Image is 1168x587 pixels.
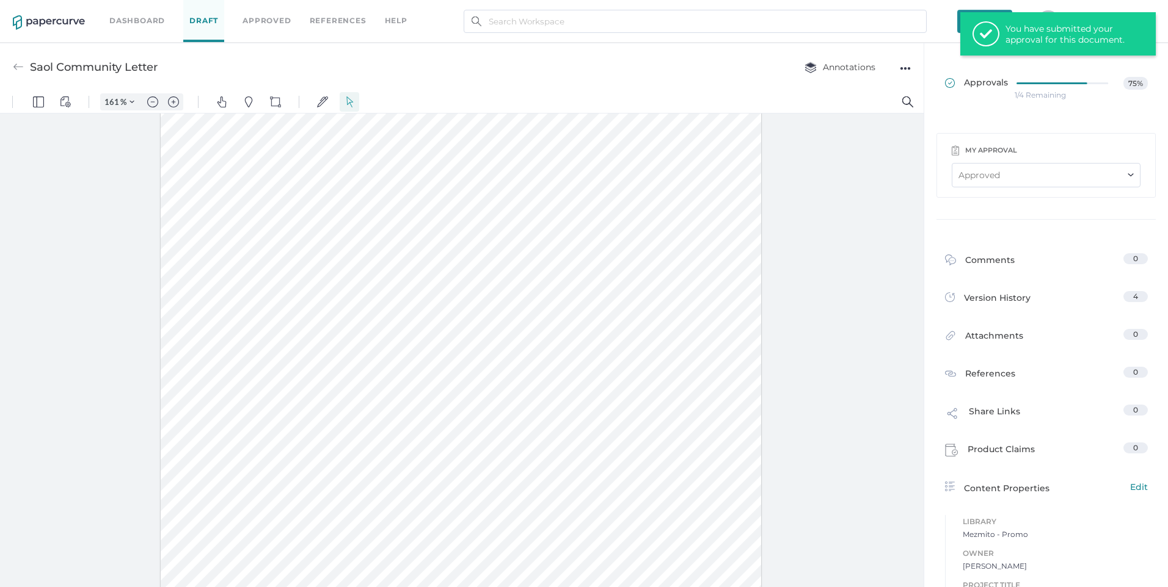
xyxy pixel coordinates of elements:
[1133,405,1138,414] span: 0
[1133,292,1138,301] span: 4
[945,405,1148,428] a: Share Links0
[945,78,955,88] img: approved-green.0ec1cafe.svg
[266,1,285,21] button: Shapes
[164,2,183,20] button: Zoom in
[945,480,1148,495] div: Content Properties
[56,1,75,21] button: View Controls
[898,1,918,21] button: Search
[963,528,1148,541] span: Mezmito - Promo
[963,547,1148,560] span: Owner
[945,254,956,268] img: comment-icon.4fbda5a2.svg
[945,406,960,424] img: share-link-icon.af96a55c.svg
[1123,77,1147,90] span: 75%
[212,1,232,21] button: Pan
[902,5,913,16] img: default-magnifying-glass.svg
[122,2,142,20] button: Zoom Controls
[317,5,328,16] img: default-sign.svg
[33,5,44,16] img: default-leftsidepanel.svg
[945,292,955,304] img: versions-icon.ee5af6b0.svg
[965,143,1017,157] div: my approval
[1128,173,1134,177] img: down-chevron.8e65701e.svg
[945,77,1008,90] span: Approvals
[243,14,291,27] a: Approved
[216,5,227,16] img: default-pan.svg
[945,253,1148,272] a: Comments0
[13,62,24,73] img: back-arrow-grey.72011ae3.svg
[13,15,85,30] img: papercurve-logo-colour.7244d18c.svg
[344,5,355,16] img: default-select.svg
[945,330,956,344] img: attachments-icon.0dd0e375.svg
[29,1,48,21] button: Panel
[1133,330,1138,339] span: 0
[945,253,1015,272] div: Comments
[340,1,359,21] button: Select
[945,481,955,491] img: content-properties-icon.34d20aed.svg
[945,329,1148,348] a: Attachments0
[1133,367,1138,376] span: 0
[120,6,126,16] span: %
[968,10,1001,33] span: New
[143,2,162,20] button: Zoom out
[900,60,911,77] div: ●●●
[239,1,258,21] button: Pins
[938,65,1155,112] a: Approvals75%
[313,1,332,21] button: Signatures
[464,10,927,33] input: Search Workspace
[1133,254,1138,263] span: 0
[945,480,1148,495] a: Content PropertiesEdit
[980,31,992,37] i: check
[945,405,1020,428] div: Share Links
[945,367,1015,383] div: References
[310,14,367,27] a: References
[472,16,481,26] img: search.bf03fe8b.svg
[385,14,407,27] div: help
[130,9,134,13] img: chevron.svg
[270,5,281,16] img: shapes-icon.svg
[1133,443,1138,452] span: 0
[945,291,1148,308] a: Version History4
[945,442,1035,461] div: Product Claims
[1006,23,1128,45] div: You have submitted your approval for this document.
[952,145,959,156] img: clipboard-icon-grey.9278a0e9.svg
[945,329,1023,348] div: Attachments
[805,62,875,73] span: Annotations
[958,168,1000,182] div: Approved
[945,444,958,457] img: claims-icon.71597b81.svg
[957,10,1012,33] button: New
[168,5,179,16] img: default-plus.svg
[805,62,817,73] img: annotation-layers.cc6d0e6b.svg
[792,56,888,79] button: Annotations
[963,560,1148,572] span: [PERSON_NAME]
[963,515,1148,528] span: Library
[945,368,956,379] img: reference-icon.cd0ee6a9.svg
[101,5,120,16] input: Set zoom
[945,442,1148,461] a: Product Claims0
[1130,480,1148,494] span: Edit
[243,5,254,16] img: default-pin.svg
[945,291,1031,308] div: Version History
[109,14,165,27] a: Dashboard
[945,367,1148,383] a: References0
[147,5,158,16] img: default-minus.svg
[60,5,71,16] img: default-viewcontrols.svg
[30,56,158,79] div: Saol Community Letter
